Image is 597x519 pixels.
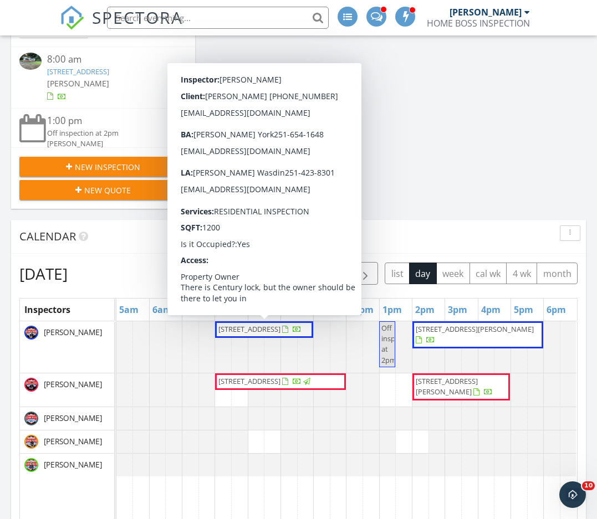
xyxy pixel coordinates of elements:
[47,128,173,138] div: Off inspection at 2pm
[42,459,104,470] span: [PERSON_NAME]
[218,324,280,334] span: [STREET_ADDRESS]
[42,436,104,447] span: [PERSON_NAME]
[19,53,42,69] img: 9541160%2Fcover_photos%2FSFEIJfLf4x7EVij1QnZR%2Fsmall.jpg
[19,53,187,102] a: 8:00 am [STREET_ADDRESS] [PERSON_NAME]
[47,114,173,128] div: 1:00 pm
[385,263,410,284] button: list
[470,263,507,284] button: cal wk
[116,301,141,318] a: 5am
[60,15,183,38] a: SPECTORA
[380,301,405,318] a: 1pm
[450,7,522,18] div: [PERSON_NAME]
[19,157,187,177] button: New Inspection
[445,301,470,318] a: 3pm
[19,180,187,200] button: New Quote
[24,304,70,316] span: Inspectors
[511,301,536,318] a: 5pm
[478,301,503,318] a: 4pm
[47,66,109,76] a: [STREET_ADDRESS]
[107,7,329,29] input: Search everything...
[182,301,207,318] a: 7am
[19,229,76,244] span: Calendar
[42,327,104,338] span: [PERSON_NAME]
[60,6,84,30] img: The Best Home Inspection Software - Spectora
[24,326,38,340] img: a519ff0eb9c74dd086c7dc352d8b9e57.jpeg
[506,263,537,284] button: 4 wk
[544,301,569,318] a: 6pm
[412,301,437,318] a: 2pm
[416,376,478,397] span: [STREET_ADDRESS][PERSON_NAME]
[215,301,240,318] a: 8am
[280,263,320,284] button: [DATE]
[248,301,273,318] a: 9am
[24,435,38,449] img: 54e93a3115c0494890973c69f72b84a7.jpeg
[416,324,534,334] span: [STREET_ADDRESS][PERSON_NAME]
[47,53,173,66] div: 8:00 am
[47,78,109,89] span: [PERSON_NAME]
[327,262,353,285] button: Previous day
[24,458,38,472] img: 3c7ea4e512f6463a9a2ffa76355a5198.jpeg
[314,301,344,318] a: 11am
[92,6,183,29] span: SPECTORA
[218,376,280,386] span: [STREET_ADDRESS]
[84,184,131,196] span: New Quote
[47,138,173,149] div: [PERSON_NAME]
[75,161,140,173] span: New Inspection
[381,323,416,365] span: Off inspection at 2pm
[582,481,595,490] span: 10
[19,263,68,285] h2: [DATE]
[537,263,578,284] button: month
[353,262,379,285] button: Next day
[24,412,38,425] img: img_2173.jpeg
[409,263,437,284] button: day
[427,18,530,29] div: HOME BOSS INSPECTION
[346,301,376,318] a: 12pm
[281,301,311,318] a: 10am
[42,379,104,390] span: [PERSON_NAME]
[150,301,175,318] a: 6am
[436,263,470,284] button: week
[559,481,586,508] iframe: Intercom live chat
[42,413,104,424] span: [PERSON_NAME]
[24,378,38,392] img: img_4610.jpeg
